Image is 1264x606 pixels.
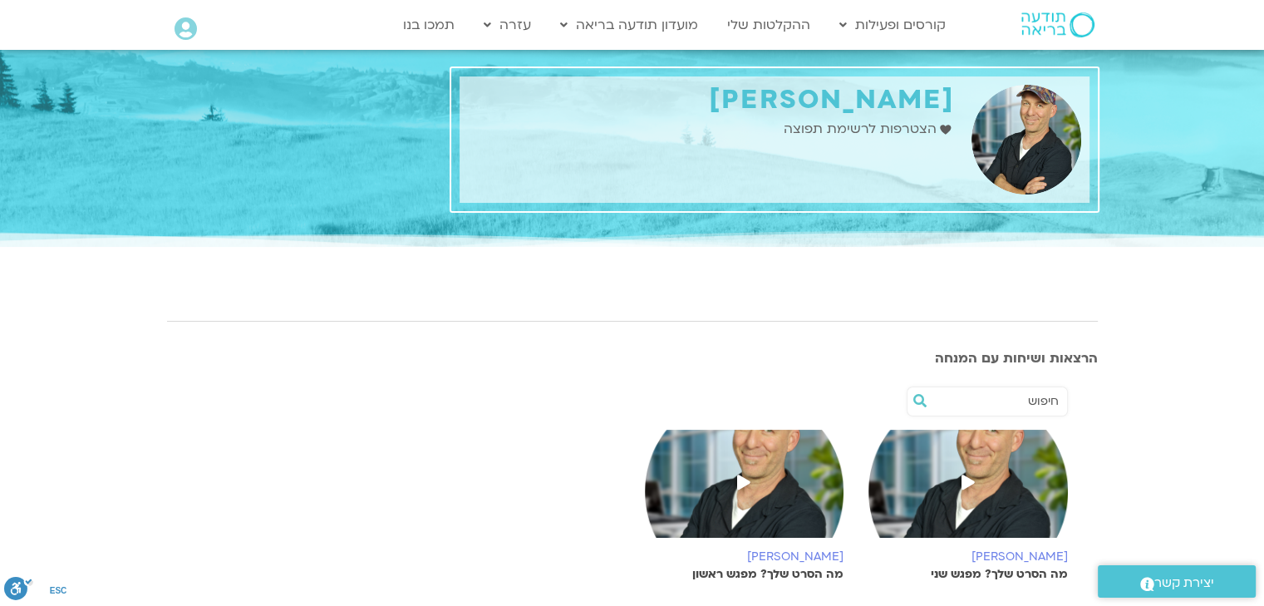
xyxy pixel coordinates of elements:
input: חיפוש [932,387,1059,416]
h6: [PERSON_NAME] [868,550,1068,564]
a: הצטרפות לרשימת תפוצה [783,118,955,140]
p: מה הסרט שלך? מפגש ראשון [645,568,844,581]
a: יצירת קשר [1098,565,1256,598]
a: [PERSON_NAME] מה הסרט שלך? מפגש ראשון [645,430,844,581]
h6: [PERSON_NAME] [645,550,844,564]
img: %D7%96%D7%99%D7%95%D7%90%D7%9F-.png [645,430,844,554]
a: ההקלטות שלי [719,9,819,41]
a: [PERSON_NAME] מה הסרט שלך? מפגש שני [868,430,1068,581]
span: יצירת קשר [1154,572,1214,594]
p: מה הסרט שלך? מפגש שני [868,568,1068,581]
h1: [PERSON_NAME] [468,85,955,116]
a: עזרה [475,9,539,41]
h3: הרצאות ושיחות עם המנחה [167,351,1098,366]
img: תודעה בריאה [1021,12,1094,37]
img: %D7%96%D7%99%D7%95%D7%90%D7%9F-.png [868,430,1068,554]
span: הצטרפות לרשימת תפוצה [783,118,940,140]
a: תמכו בנו [395,9,463,41]
a: קורסים ופעילות [831,9,954,41]
a: מועדון תודעה בריאה [552,9,706,41]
